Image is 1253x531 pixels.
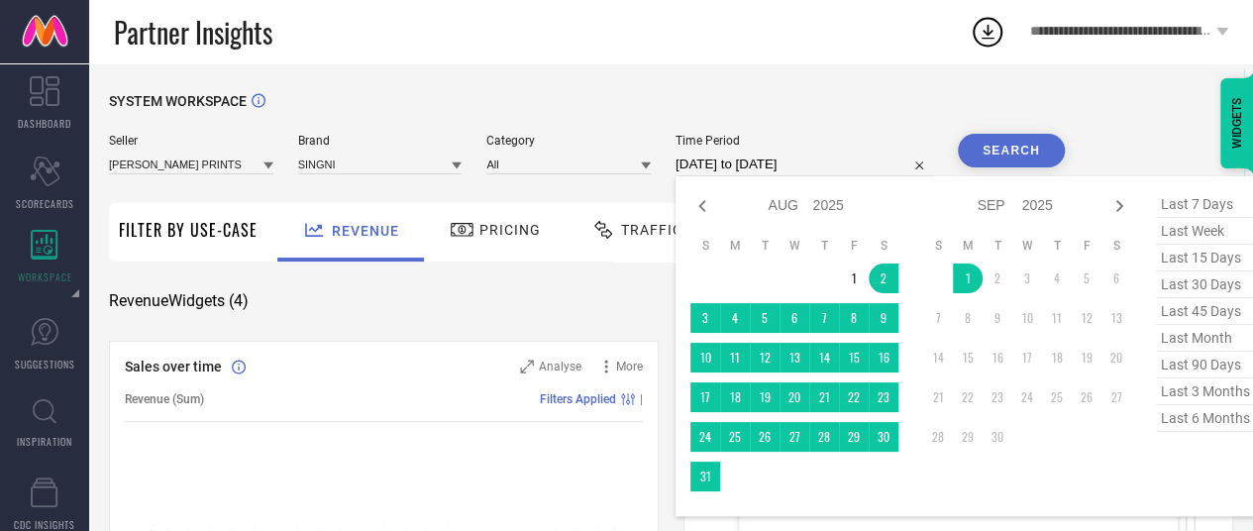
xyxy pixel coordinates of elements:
[720,238,750,254] th: Monday
[486,134,651,148] span: Category
[1042,238,1072,254] th: Thursday
[750,382,780,412] td: Tue Aug 19 2025
[479,222,541,238] span: Pricing
[125,392,204,406] span: Revenue (Sum)
[720,343,750,372] td: Mon Aug 11 2025
[540,392,616,406] span: Filters Applied
[869,303,898,333] td: Sat Aug 09 2025
[1101,264,1131,293] td: Sat Sep 06 2025
[298,134,463,148] span: Brand
[16,196,74,211] span: SCORECARDS
[616,360,643,373] span: More
[780,303,809,333] td: Wed Aug 06 2025
[109,134,273,148] span: Seller
[923,343,953,372] td: Sun Sep 14 2025
[1101,238,1131,254] th: Saturday
[17,434,72,449] span: INSPIRATION
[839,303,869,333] td: Fri Aug 08 2025
[1072,238,1101,254] th: Friday
[1012,343,1042,372] td: Wed Sep 17 2025
[983,382,1012,412] td: Tue Sep 23 2025
[869,422,898,452] td: Sat Aug 30 2025
[1101,382,1131,412] td: Sat Sep 27 2025
[839,238,869,254] th: Friday
[983,264,1012,293] td: Tue Sep 02 2025
[676,134,933,148] span: Time Period
[780,238,809,254] th: Wednesday
[720,422,750,452] td: Mon Aug 25 2025
[809,238,839,254] th: Thursday
[869,382,898,412] td: Sat Aug 23 2025
[923,422,953,452] td: Sun Sep 28 2025
[690,238,720,254] th: Sunday
[690,194,714,218] div: Previous month
[780,382,809,412] td: Wed Aug 20 2025
[923,303,953,333] td: Sun Sep 07 2025
[809,303,839,333] td: Thu Aug 07 2025
[983,343,1012,372] td: Tue Sep 16 2025
[750,238,780,254] th: Tuesday
[690,343,720,372] td: Sun Aug 10 2025
[1101,303,1131,333] td: Sat Sep 13 2025
[720,382,750,412] td: Mon Aug 18 2025
[953,238,983,254] th: Monday
[780,422,809,452] td: Wed Aug 27 2025
[621,222,682,238] span: Traffic
[119,218,258,242] span: Filter By Use-Case
[809,422,839,452] td: Thu Aug 28 2025
[809,343,839,372] td: Thu Aug 14 2025
[1107,194,1131,218] div: Next month
[332,223,399,239] span: Revenue
[114,12,272,53] span: Partner Insights
[690,303,720,333] td: Sun Aug 03 2025
[923,238,953,254] th: Sunday
[1042,303,1072,333] td: Thu Sep 11 2025
[923,382,953,412] td: Sun Sep 21 2025
[809,382,839,412] td: Thu Aug 21 2025
[780,343,809,372] td: Wed Aug 13 2025
[690,382,720,412] td: Sun Aug 17 2025
[520,360,534,373] svg: Zoom
[1012,382,1042,412] td: Wed Sep 24 2025
[1072,343,1101,372] td: Fri Sep 19 2025
[869,238,898,254] th: Saturday
[640,392,643,406] span: |
[1012,264,1042,293] td: Wed Sep 03 2025
[1012,303,1042,333] td: Wed Sep 10 2025
[983,422,1012,452] td: Tue Sep 30 2025
[750,343,780,372] td: Tue Aug 12 2025
[1042,382,1072,412] td: Thu Sep 25 2025
[953,264,983,293] td: Mon Sep 01 2025
[953,422,983,452] td: Mon Sep 29 2025
[983,303,1012,333] td: Tue Sep 09 2025
[953,303,983,333] td: Mon Sep 08 2025
[839,264,869,293] td: Fri Aug 01 2025
[958,134,1065,167] button: Search
[839,382,869,412] td: Fri Aug 22 2025
[1042,343,1072,372] td: Thu Sep 18 2025
[1072,303,1101,333] td: Fri Sep 12 2025
[125,359,222,374] span: Sales over time
[869,264,898,293] td: Sat Aug 02 2025
[953,343,983,372] td: Mon Sep 15 2025
[970,14,1005,50] div: Open download list
[109,93,247,109] span: SYSTEM WORKSPACE
[676,153,933,176] input: Select time period
[720,303,750,333] td: Mon Aug 04 2025
[869,343,898,372] td: Sat Aug 16 2025
[690,462,720,491] td: Sun Aug 31 2025
[839,422,869,452] td: Fri Aug 29 2025
[1072,264,1101,293] td: Fri Sep 05 2025
[983,238,1012,254] th: Tuesday
[15,357,75,372] span: SUGGESTIONS
[18,116,71,131] span: DASHBOARD
[1072,382,1101,412] td: Fri Sep 26 2025
[690,422,720,452] td: Sun Aug 24 2025
[539,360,581,373] span: Analyse
[750,422,780,452] td: Tue Aug 26 2025
[18,269,72,284] span: WORKSPACE
[750,303,780,333] td: Tue Aug 05 2025
[953,382,983,412] td: Mon Sep 22 2025
[1042,264,1072,293] td: Thu Sep 04 2025
[1012,238,1042,254] th: Wednesday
